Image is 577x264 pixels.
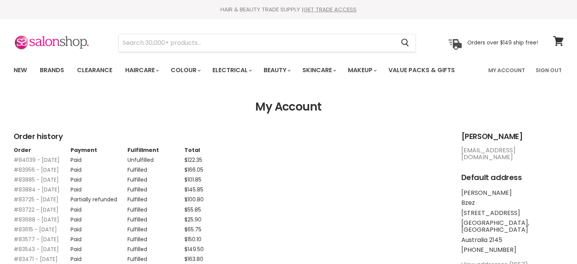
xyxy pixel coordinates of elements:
ul: Main menu [8,59,472,81]
td: Fulfilled [127,252,184,262]
h2: [PERSON_NAME] [461,132,564,141]
a: #83725 - [DATE] [14,196,58,203]
a: My Account [484,62,530,78]
td: Fulfilled [127,213,184,223]
h2: Order history [14,132,446,141]
span: $122.35 [184,156,202,164]
a: Electrical [207,62,256,78]
a: Value Packs & Gifts [383,62,461,78]
li: Bzez [461,199,564,206]
a: #83688 - [DATE] [14,216,59,223]
td: Paid [71,213,127,223]
input: Search [119,34,395,52]
h1: My Account [14,100,564,114]
td: Fulfilled [127,193,184,202]
th: Fulfillment [127,147,184,153]
td: Paid [71,232,127,242]
td: Fulfilled [127,183,184,193]
td: Fulfilled [127,242,184,252]
span: $100.80 [184,196,204,203]
th: Order [14,147,71,153]
a: Clearance [71,62,118,78]
a: Colour [165,62,205,78]
li: [PHONE_NUMBER] [461,247,564,253]
td: Unfulfilled [127,153,184,163]
td: Paid [71,242,127,252]
a: Beauty [258,62,295,78]
nav: Main [4,59,573,81]
span: $65.75 [184,226,201,233]
a: Sign Out [531,62,566,78]
td: Partially refunded [71,193,127,202]
a: GET TRADE ACCESS [303,5,357,13]
li: [GEOGRAPHIC_DATA], [GEOGRAPHIC_DATA] [461,220,564,234]
span: $25.90 [184,216,201,223]
td: Paid [71,183,127,193]
th: Payment [71,147,127,153]
button: Search [395,34,415,52]
td: Fulfilled [127,173,184,183]
a: #83885 - [DATE] [14,176,59,183]
td: Fulfilled [127,203,184,213]
a: New [8,62,33,78]
a: #83722 - [DATE] [14,206,58,213]
span: $150.10 [184,236,201,243]
a: Skincare [297,62,341,78]
a: #83543 - [DATE] [14,245,59,253]
li: Australia 2145 [461,237,564,243]
td: Paid [71,153,127,163]
a: Brands [34,62,70,78]
a: #83577 - [DATE] [14,236,59,243]
p: Orders over $149 ship free! [467,39,538,46]
span: $163.80 [184,255,203,263]
a: #84039 - [DATE] [14,156,60,164]
td: Paid [71,223,127,232]
div: HAIR & BEAUTY TRADE SUPPLY | [4,6,573,13]
li: [PERSON_NAME] [461,190,564,196]
td: Fulfilled [127,232,184,242]
a: Makeup [342,62,381,78]
form: Product [118,34,416,52]
td: Paid [71,203,127,213]
a: #83956 - [DATE] [14,166,59,174]
a: [EMAIL_ADDRESS][DOMAIN_NAME] [461,146,516,161]
a: #83615 - [DATE] [14,226,57,233]
a: Haircare [119,62,164,78]
span: $55.85 [184,206,201,213]
td: Paid [71,163,127,173]
li: [STREET_ADDRESS] [461,210,564,217]
td: Paid [71,173,127,183]
h2: Default address [461,173,564,182]
a: #83471 - [DATE] [14,255,58,263]
span: $145.85 [184,186,203,193]
span: $166.05 [184,166,203,174]
a: #83884 - [DATE] [14,186,60,193]
span: $149.50 [184,245,204,253]
td: Fulfilled [127,163,184,173]
td: Paid [71,252,127,262]
td: Fulfilled [127,223,184,232]
th: Total [184,147,241,153]
span: $101.85 [184,176,201,183]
